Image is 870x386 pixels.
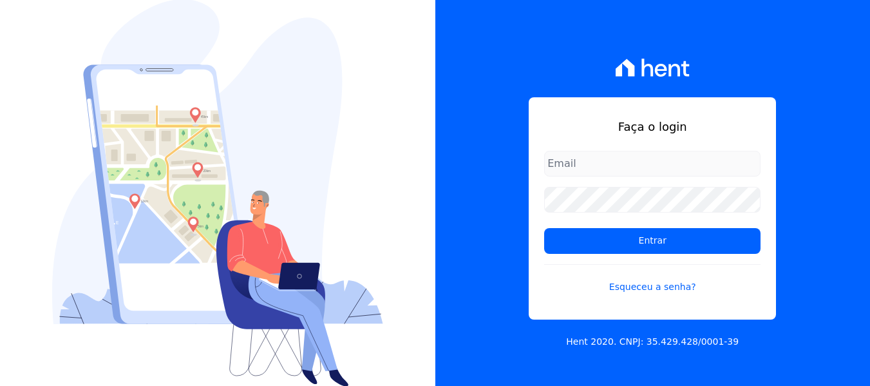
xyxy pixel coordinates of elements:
h1: Faça o login [544,118,761,135]
p: Hent 2020. CNPJ: 35.429.428/0001-39 [566,335,739,349]
input: Email [544,151,761,177]
input: Entrar [544,228,761,254]
a: Esqueceu a senha? [544,264,761,294]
